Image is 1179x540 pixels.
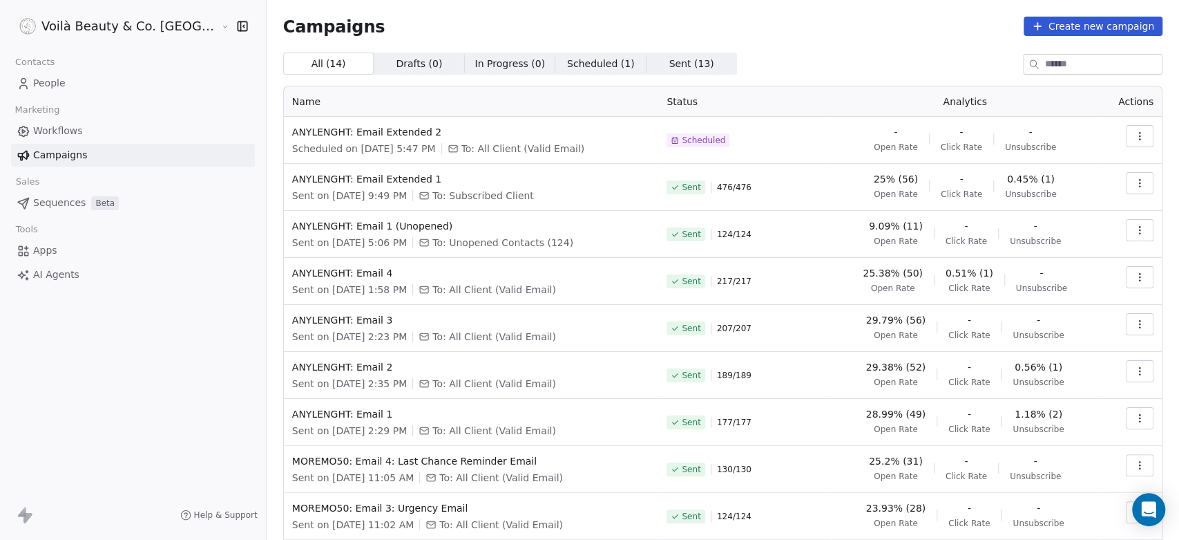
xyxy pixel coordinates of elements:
[33,124,83,138] span: Workflows
[292,283,407,297] span: Sent on [DATE] 1:58 PM
[717,229,751,240] span: 124 / 124
[1033,454,1037,468] span: -
[432,283,556,297] span: To: All Client (Valid Email)
[941,189,982,200] span: Click Rate
[946,266,993,280] span: 0.51% (1)
[948,283,990,294] span: Click Rate
[871,283,915,294] span: Open Rate
[717,370,751,381] span: 189 / 189
[717,323,751,334] span: 207 / 207
[9,100,66,120] span: Marketing
[33,268,79,282] span: AI Agents
[682,511,700,522] span: Sent
[439,518,563,532] span: To: All Client (Valid Email)
[946,236,987,247] span: Click Rate
[717,511,751,522] span: 124 / 124
[874,189,918,200] span: Open Rate
[292,266,651,280] span: ANYLENGHT: Email 4
[894,125,897,139] span: -
[1015,407,1062,421] span: 1.18% (2)
[866,407,926,421] span: 28.99% (49)
[1013,330,1064,341] span: Unsubscribe
[874,172,918,186] span: 25% (56)
[831,86,1099,117] th: Analytics
[682,135,725,146] span: Scheduled
[461,142,585,156] span: To: All Client (Valid Email)
[292,172,651,186] span: ANYLENGHT: Email Extended 1
[1010,471,1061,482] span: Unsubscribe
[866,360,926,374] span: 29.38% (52)
[292,424,407,438] span: Sent on [DATE] 2:29 PM
[432,330,556,344] span: To: All Client (Valid Email)
[941,142,982,153] span: Click Rate
[475,57,545,71] span: In Progress ( 0 )
[1005,142,1056,153] span: Unsubscribe
[948,424,990,435] span: Click Rate
[948,377,990,388] span: Click Rate
[33,196,86,210] span: Sequences
[17,15,211,38] button: Voilà Beauty & Co. [GEOGRAPHIC_DATA]
[33,243,57,258] span: Apps
[1039,266,1043,280] span: -
[292,125,651,139] span: ANYLENGHT: Email Extended 2
[964,454,968,468] span: -
[33,148,87,162] span: Campaigns
[863,266,923,280] span: 25.38% (50)
[1015,360,1062,374] span: 0.56% (1)
[284,86,659,117] th: Name
[1132,493,1165,526] div: Open Intercom Messenger
[874,424,918,435] span: Open Rate
[194,510,258,521] span: Help & Support
[682,276,700,287] span: Sent
[11,120,255,142] a: Workflows
[968,360,971,374] span: -
[11,239,255,262] a: Apps
[1037,501,1040,515] span: -
[11,144,255,167] a: Campaigns
[11,72,255,95] a: People
[968,407,971,421] span: -
[874,518,918,529] span: Open Rate
[946,471,987,482] span: Click Rate
[869,219,923,233] span: 9.09% (11)
[1033,219,1037,233] span: -
[292,236,407,250] span: Sent on [DATE] 5:06 PM
[292,471,414,485] span: Sent on [DATE] 11:05 AM
[866,313,926,327] span: 29.79% (56)
[1099,86,1162,117] th: Actions
[432,236,573,250] span: To: Unopened Contacts (124)
[964,219,968,233] span: -
[292,219,651,233] span: ANYLENGHT: Email 1 (Unopened)
[432,377,556,391] span: To: All Client (Valid Email)
[717,464,751,475] span: 130 / 130
[439,471,563,485] span: To: All Client (Valid Email)
[292,330,407,344] span: Sent on [DATE] 2:23 PM
[717,417,751,428] span: 177 / 177
[91,196,119,210] span: Beta
[948,518,990,529] span: Click Rate
[869,454,923,468] span: 25.2% (31)
[874,377,918,388] span: Open Rate
[717,182,751,193] span: 476 / 476
[432,424,556,438] span: To: All Client (Valid Email)
[874,330,918,341] span: Open Rate
[874,142,918,153] span: Open Rate
[1005,189,1056,200] span: Unsubscribe
[1016,283,1067,294] span: Unsubscribe
[292,313,651,327] span: ANYLENGHT: Email 3
[866,501,926,515] span: 23.93% (28)
[10,171,46,192] span: Sales
[292,360,651,374] span: ANYLENGHT: Email 2
[968,501,971,515] span: -
[180,510,258,521] a: Help & Support
[567,57,635,71] span: Scheduled ( 1 )
[11,192,255,214] a: SequencesBeta
[669,57,714,71] span: Sent ( 13 )
[959,125,963,139] span: -
[874,471,918,482] span: Open Rate
[968,313,971,327] span: -
[960,172,964,186] span: -
[9,52,61,73] span: Contacts
[948,330,990,341] span: Click Rate
[292,407,651,421] span: ANYLENGHT: Email 1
